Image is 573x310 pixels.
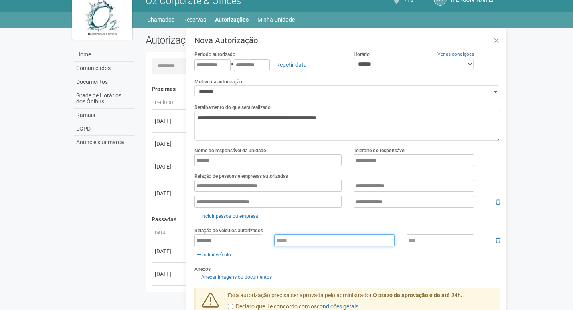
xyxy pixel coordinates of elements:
h4: Passadas [152,217,495,223]
a: Home [74,48,134,62]
a: Documentos [74,75,134,89]
div: [DATE] [155,117,184,125]
a: Grade de Horários dos Ônibus [74,89,134,109]
label: Relação de veículos autorizados [194,227,263,234]
a: Anexar imagens ou documentos [194,273,274,282]
a: Chamados [147,14,174,25]
label: Horário [354,51,370,58]
label: Anexos [194,266,211,273]
i: Remover [496,199,500,205]
a: Autorizações [215,14,249,25]
div: [DATE] [155,163,184,171]
a: Incluir veículo [194,250,233,259]
label: Nome do responsável da unidade [194,147,266,154]
div: [DATE] [155,247,184,255]
a: Reservas [183,14,206,25]
a: Anuncie sua marca [74,136,134,149]
a: Minha Unidade [257,14,295,25]
a: Incluir pessoa ou empresa [194,212,261,221]
div: a [194,58,342,72]
th: Período [152,97,188,110]
a: Repetir data [271,58,312,72]
h3: Nova Autorização [194,36,500,44]
th: Data [152,227,188,240]
label: Detalhamento do que será realizado [194,104,271,111]
a: Ramais [74,109,134,122]
a: Comunicados [74,62,134,75]
a: Ver as condições [437,51,474,57]
label: Período autorizado [194,51,235,58]
div: [DATE] [155,270,184,278]
input: Declaro que li e concordo com oscondições gerais [228,304,233,309]
label: Motivo da autorização [194,78,242,85]
div: [DATE] [155,140,184,148]
h4: Próximas [152,86,495,92]
strong: O prazo de aprovação é de até 24h. [373,292,462,298]
label: Relação de pessoas e empresas autorizadas [194,173,288,180]
a: LGPD [74,122,134,136]
a: condições gerais [317,303,358,310]
i: Remover [496,238,500,243]
h2: Autorizações [146,34,317,46]
label: Telefone do responsável [354,147,405,154]
div: [DATE] [155,189,184,197]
